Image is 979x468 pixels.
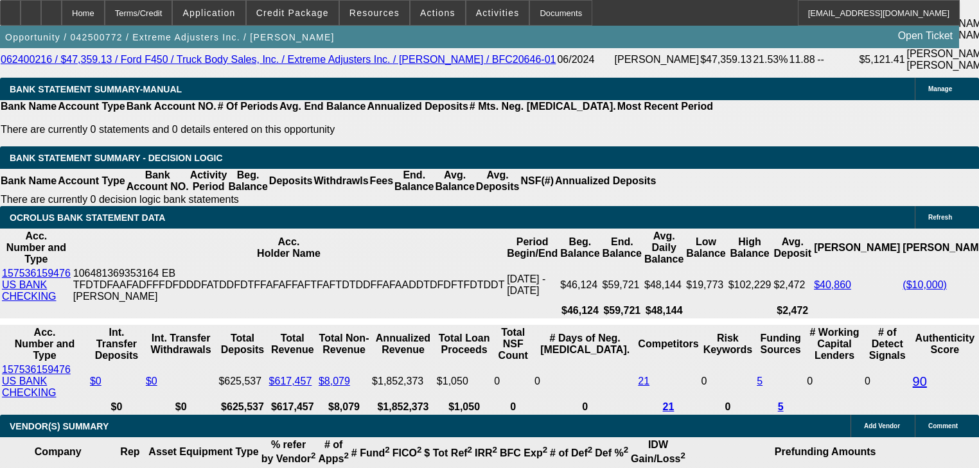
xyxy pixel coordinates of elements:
span: Application [182,8,235,18]
b: FICO [392,447,422,458]
th: Avg. Deposit [773,230,812,266]
th: $8,079 [318,401,370,413]
sup: 2 [417,445,421,455]
th: Total Revenue [269,326,317,362]
th: Avg. Balance [434,169,475,193]
a: $40,860 [814,279,851,290]
th: $1,050 [436,401,493,413]
th: $59,721 [602,304,642,317]
th: 0 [493,401,533,413]
th: Account Type [57,100,126,113]
th: Competitors [637,326,699,362]
th: Account Type [57,169,126,193]
p: There are currently 0 statements and 0 details entered on this opportunity [1,124,713,135]
a: 21 [663,401,675,412]
span: Activities [476,8,520,18]
a: 5 [757,376,763,386]
span: BANK STATEMENT SUMMARY-MANUAL [10,84,182,94]
button: Activities [466,1,529,25]
b: Prefunding Amounts [775,446,876,457]
button: Application [173,1,245,25]
span: OCROLUS BANK STATEMENT DATA [10,212,165,223]
td: $5,121.41 [858,42,906,78]
th: Annualized Deposits [366,100,468,113]
th: $1,852,373 [371,401,435,413]
span: Resources [349,8,400,18]
th: Deposits [269,169,313,193]
a: 157536159476 US BANK CHECKING [2,364,71,398]
th: # Of Periods [217,100,279,113]
a: ($10,000) [903,279,947,290]
td: [DATE] - [DATE] [506,267,558,303]
th: # Days of Neg. [MEDICAL_DATA]. [534,326,636,362]
td: $102,229 [728,267,772,303]
sup: 2 [493,445,497,455]
th: Activity Period [190,169,228,193]
th: Total Deposits [218,326,267,362]
b: # of Apps [318,439,348,464]
th: Fees [369,169,394,193]
th: Period Begin/End [506,230,558,266]
b: $ Tot Ref [424,447,472,458]
button: Resources [340,1,409,25]
th: $2,472 [773,304,812,317]
th: Withdrawls [313,169,369,193]
td: $48,144 [644,267,684,303]
td: $59,721 [602,267,642,303]
th: Acc. Holder Name [73,230,505,266]
th: Funding Sources [756,326,805,362]
b: Rep [120,446,139,457]
a: 5 [778,401,784,412]
th: # Mts. Neg. [MEDICAL_DATA]. [469,100,617,113]
th: Risk Keywords [701,326,755,362]
b: Def % [595,447,628,458]
td: 106481369353164 EB TFDTDFAAFADFFFDFDDDFATDDFDTFFAFAFFAFTFAFTDTDDFFAFAADDTDFDFTFDTDDT [PERSON_NAME] [73,267,505,303]
a: 157536159476 US BANK CHECKING [2,268,71,302]
sup: 2 [311,451,315,460]
th: # Working Capital Lenders [806,326,863,362]
td: 06/2024 [556,42,613,78]
th: Avg. End Balance [279,100,367,113]
th: Authenticity Score [912,326,978,362]
span: Credit Package [256,8,329,18]
sup: 2 [543,445,547,455]
a: $8,079 [319,376,350,386]
th: Low Balance [685,230,726,266]
b: IDW Gain/Loss [631,439,685,464]
b: # of Def [550,447,592,458]
span: 0 [807,376,813,386]
span: Actions [420,8,455,18]
sup: 2 [624,445,628,455]
div: $1,852,373 [372,376,434,387]
th: Beg. Balance [560,230,600,266]
th: Total Loan Proceeds [436,326,493,362]
td: -- [816,42,858,78]
th: NSF(#) [520,169,554,193]
th: Most Recent Period [617,100,714,113]
th: Bank Account NO. [126,169,190,193]
th: End. Balance [394,169,434,193]
th: Avg. Daily Balance [644,230,684,266]
td: $19,773 [685,267,726,303]
b: Asset Equipment Type [148,446,258,457]
a: Open Ticket [893,25,958,47]
th: $46,124 [560,304,600,317]
b: Company [35,446,82,457]
th: Total Non-Revenue [318,326,370,362]
span: Add Vendor [864,422,900,429]
th: Annualized Deposits [554,169,657,193]
td: $2,472 [773,267,812,303]
th: $625,537 [218,401,267,413]
th: $48,144 [644,304,684,317]
td: 0 [864,363,911,399]
sup: 2 [588,445,592,455]
span: Opportunity / 042500772 / Extreme Adjusters Inc. / [PERSON_NAME] [5,32,335,42]
td: [PERSON_NAME] [614,42,700,78]
span: VENDOR(S) SUMMARY [10,421,109,431]
td: 0 [493,363,533,399]
a: 90 [913,374,927,388]
a: $0 [90,376,101,386]
th: Int. Transfer Deposits [89,326,144,362]
th: $0 [89,401,144,413]
th: Avg. Deposits [475,169,520,193]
